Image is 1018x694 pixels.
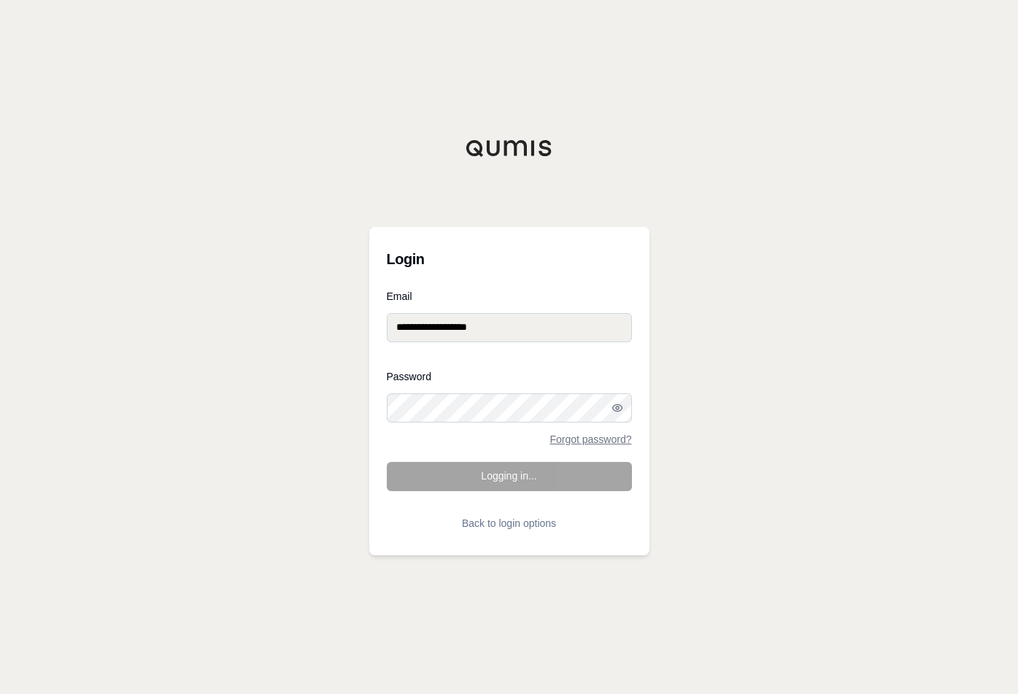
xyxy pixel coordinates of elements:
[466,139,553,157] img: Qumis
[387,371,632,382] label: Password
[387,244,632,274] h3: Login
[550,434,631,444] a: Forgot password?
[387,291,632,301] label: Email
[387,509,632,538] button: Back to login options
